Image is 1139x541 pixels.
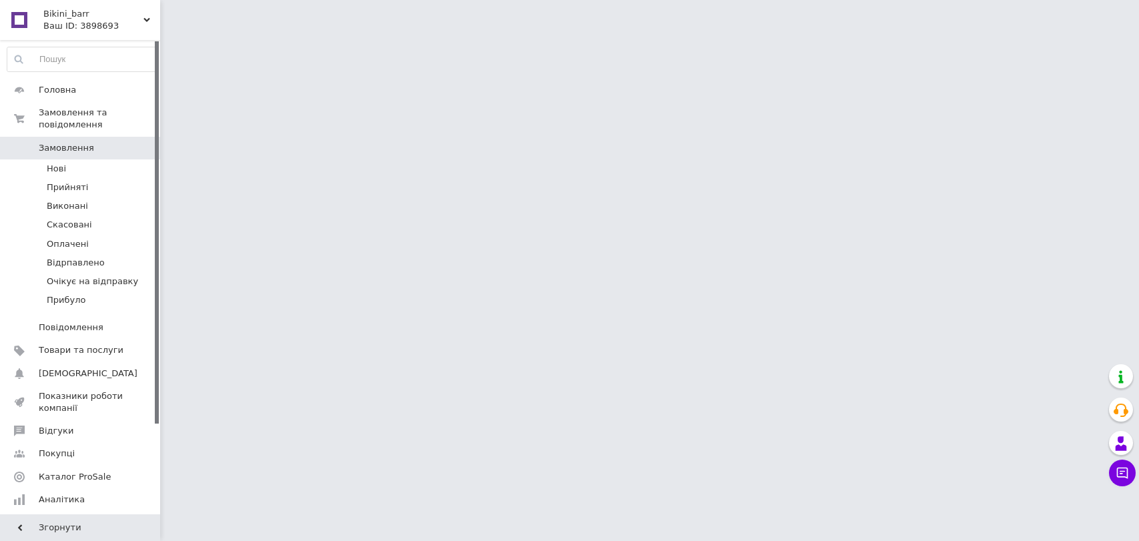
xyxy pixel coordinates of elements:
[1109,460,1136,486] button: Чат з покупцем
[39,425,73,437] span: Відгуки
[47,163,66,175] span: Нові
[39,390,123,414] span: Показники роботи компанії
[47,294,85,306] span: Прибуло
[47,219,92,231] span: Скасовані
[39,107,160,131] span: Замовлення та повідомлення
[47,276,138,288] span: Очікує на відправку
[39,494,85,506] span: Аналітика
[7,47,156,71] input: Пошук
[39,322,103,334] span: Повідомлення
[39,471,111,483] span: Каталог ProSale
[43,8,143,20] span: Bikini_barr
[47,257,105,269] span: Відрпавлено
[47,181,88,193] span: Прийняті
[39,84,76,96] span: Головна
[47,238,89,250] span: Оплачені
[39,448,75,460] span: Покупці
[39,368,137,380] span: [DEMOGRAPHIC_DATA]
[39,344,123,356] span: Товари та послуги
[39,142,94,154] span: Замовлення
[43,20,160,32] div: Ваш ID: 3898693
[47,200,88,212] span: Виконані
